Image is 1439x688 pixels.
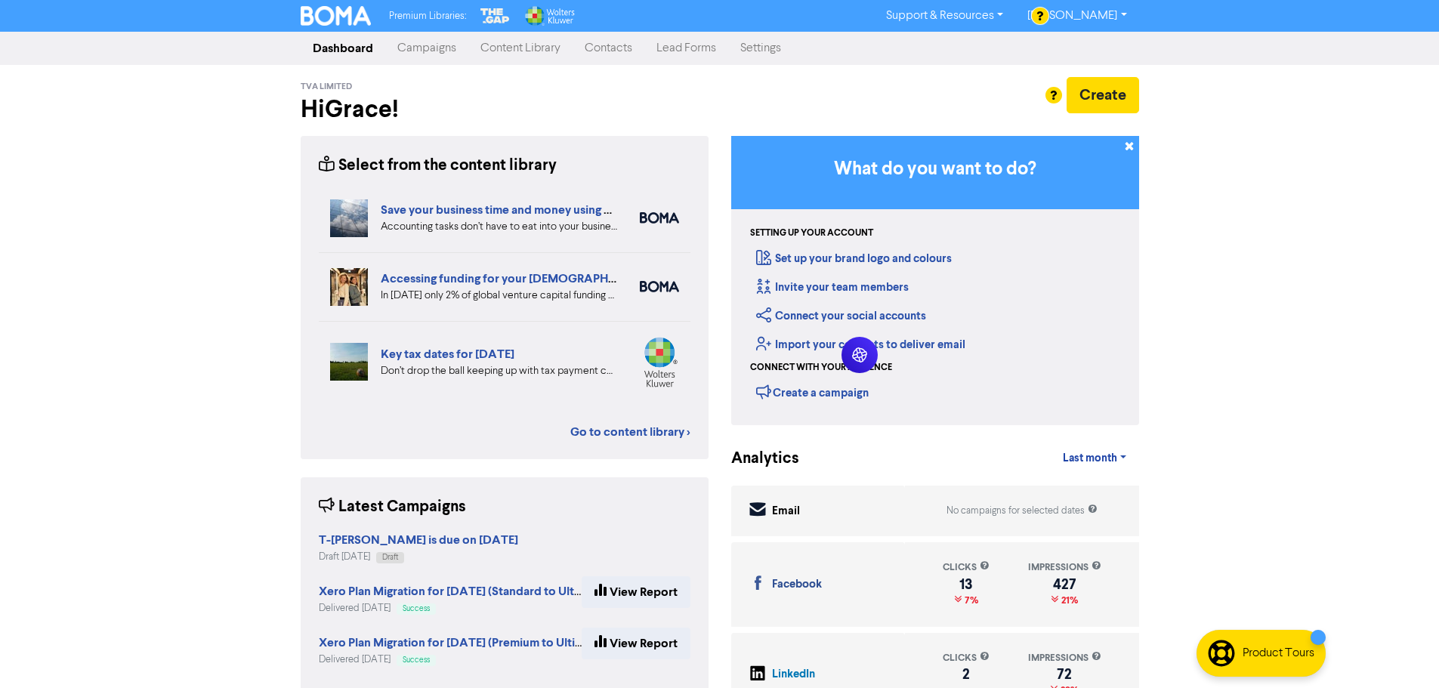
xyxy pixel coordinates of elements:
[468,33,573,63] a: Content Library
[389,11,466,21] span: Premium Libraries:
[319,535,518,547] a: T-[PERSON_NAME] is due on [DATE]
[772,666,815,683] div: LinkedIn
[756,338,965,352] a: Import your contacts to deliver email
[728,33,793,63] a: Settings
[381,363,617,379] div: Don’t drop the ball keeping up with tax payment commitments.
[381,219,617,235] div: Accounting tasks don’t have to eat into your business time. With the right cloud accounting softw...
[946,504,1098,518] div: No campaigns for selected dates
[640,281,679,292] img: boma
[319,550,518,564] div: Draft [DATE]
[1063,452,1117,465] span: Last month
[385,33,468,63] a: Campaigns
[756,381,869,403] div: Create a campaign
[750,227,873,240] div: Setting up your account
[1028,668,1101,680] div: 72
[301,33,385,63] a: Dashboard
[319,635,662,650] strong: Xero Plan Migration for [DATE] (Premium to Ultimate) 2nd batch
[523,6,575,26] img: Wolters Kluwer
[756,280,909,295] a: Invite your team members
[772,503,800,520] div: Email
[382,554,398,561] span: Draft
[772,576,822,594] div: Facebook
[301,82,352,92] span: TvA Limited
[943,578,990,591] div: 13
[1363,615,1439,688] iframe: Chat Widget
[319,601,582,615] div: Delivered [DATE]
[319,586,665,598] a: Xero Plan Migration for [DATE] (Standard to Ultimate) 2nd batch
[381,202,699,218] a: Save your business time and money using cloud accounting
[754,159,1116,180] h3: What do you want to do?
[943,668,990,680] div: 2
[582,576,690,608] a: View Report
[478,6,511,26] img: The Gap
[403,605,430,612] span: Success
[301,6,372,26] img: BOMA Logo
[319,495,466,519] div: Latest Campaigns
[1067,77,1139,113] button: Create
[319,532,518,548] strong: T-[PERSON_NAME] is due on [DATE]
[756,251,952,266] a: Set up your brand logo and colours
[1028,578,1101,591] div: 427
[573,33,644,63] a: Contacts
[319,637,662,649] a: Xero Plan Migration for [DATE] (Premium to Ultimate) 2nd batch
[962,594,978,606] span: 7%
[582,628,690,659] a: View Report
[644,33,728,63] a: Lead Forms
[756,309,926,323] a: Connect your social accounts
[943,651,990,665] div: clicks
[381,347,514,362] a: Key tax dates for [DATE]
[1051,443,1138,474] a: Last month
[731,136,1139,425] div: Getting Started in BOMA
[381,288,617,304] div: In 2024 only 2% of global venture capital funding went to female-only founding teams. We highligh...
[750,361,892,375] div: Connect with your audience
[319,584,665,599] strong: Xero Plan Migration for [DATE] (Standard to Ultimate) 2nd batch
[570,423,690,441] a: Go to content library >
[640,337,679,387] img: wolters_kluwer
[381,271,749,286] a: Accessing funding for your [DEMOGRAPHIC_DATA]-led businesses
[403,656,430,664] span: Success
[1028,651,1101,665] div: impressions
[874,4,1015,28] a: Support & Resources
[1028,560,1101,575] div: impressions
[640,212,679,224] img: boma_accounting
[301,95,709,124] h2: Hi Grace !
[319,653,582,667] div: Delivered [DATE]
[1015,4,1138,28] a: [PERSON_NAME]
[943,560,990,575] div: clicks
[731,447,780,470] div: Analytics
[319,154,557,177] div: Select from the content library
[1058,594,1078,606] span: 21%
